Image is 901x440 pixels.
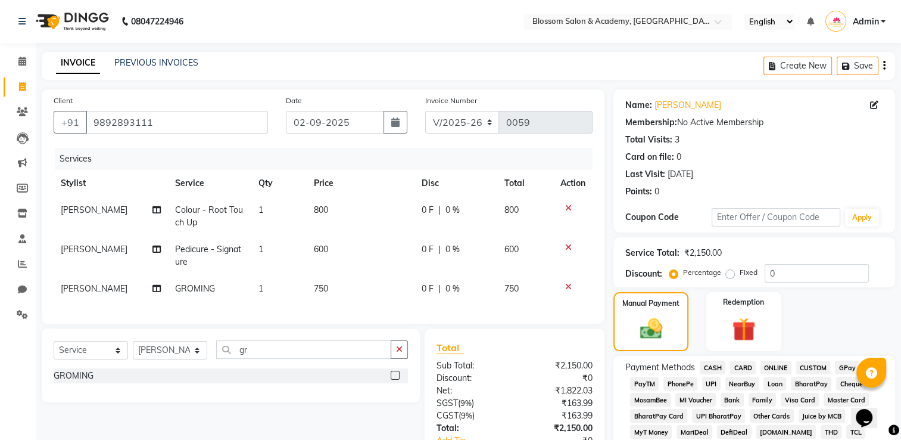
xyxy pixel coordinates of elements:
span: GROMING [175,283,215,294]
span: 1 [258,204,263,215]
span: BharatPay [791,377,831,391]
span: Other Cards [750,409,794,423]
span: ONLINE [760,361,791,374]
span: THD [821,425,841,439]
span: 0 % [445,283,460,295]
span: MyT Money [630,425,672,439]
span: 9% [461,411,472,420]
button: +91 [54,111,87,134]
span: TCL [846,425,865,439]
span: 750 [504,283,519,294]
div: ( ) [428,410,515,422]
label: Invoice Number [425,95,477,106]
label: Date [286,95,302,106]
span: 1 [258,244,263,255]
span: 800 [504,204,519,215]
label: Percentage [683,267,721,278]
div: ₹1,822.03 [515,385,601,397]
label: Redemption [723,297,764,308]
span: MosamBee [630,393,671,407]
span: 750 [314,283,328,294]
button: Save [837,57,878,75]
span: [PERSON_NAME] [61,283,127,294]
img: _cash.svg [633,316,669,342]
div: Points: [625,185,652,198]
b: 08047224946 [131,5,183,38]
div: ( ) [428,397,515,410]
span: Family [749,393,777,407]
iframe: chat widget [851,392,889,428]
span: 800 [314,204,328,215]
div: ₹2,150.00 [684,247,722,259]
div: Membership: [625,116,677,129]
span: UPI BharatPay [692,409,745,423]
div: Net: [428,385,515,397]
label: Client [54,95,73,106]
span: | [438,204,441,216]
span: 0 F [422,283,434,295]
span: 600 [504,244,519,255]
span: 0 F [422,204,434,216]
span: Master Card [824,393,869,407]
div: Discount: [428,372,515,385]
label: Fixed [740,267,757,278]
span: CGST [437,410,459,421]
div: Total: [428,422,515,435]
span: CARD [730,361,756,374]
th: Price [307,170,414,197]
img: logo [30,5,112,38]
span: DefiDeal [717,425,752,439]
div: 0 [654,185,659,198]
input: Search by Name/Mobile/Email/Code [86,111,268,134]
span: 0 % [445,243,460,256]
div: ₹163.99 [515,410,601,422]
span: Pedicure - Signature [175,244,241,267]
span: 600 [314,244,328,255]
div: Service Total: [625,247,679,259]
span: Colour - Root Touch Up [175,204,243,228]
span: | [438,243,441,256]
div: Name: [625,99,652,111]
span: CUSTOM [796,361,831,374]
div: Last Visit: [625,168,665,181]
span: 1 [258,283,263,294]
span: Loan [763,377,786,391]
div: 0 [676,151,681,163]
span: NearBuy [725,377,759,391]
span: Juice by MCB [799,409,846,423]
span: MI Voucher [675,393,716,407]
span: Total [437,342,464,354]
span: 0 F [422,243,434,256]
span: | [438,283,441,295]
th: Disc [414,170,497,197]
div: Sub Total: [428,360,515,372]
span: [DOMAIN_NAME] [756,425,816,439]
span: Cheque [836,377,866,391]
span: Bank [721,393,744,407]
img: Admin [825,11,846,32]
button: Create New [763,57,832,75]
th: Action [553,170,593,197]
span: GPay [835,361,859,374]
a: [PERSON_NAME] [654,99,721,111]
th: Service [168,170,251,197]
div: Discount: [625,268,662,280]
span: 0 % [445,204,460,216]
a: INVOICE [56,52,100,74]
div: Services [55,148,601,170]
span: PhonePe [663,377,697,391]
div: Card on file: [625,151,674,163]
div: Total Visits: [625,134,672,146]
div: GROMING [54,370,93,382]
label: Manual Payment [622,298,679,309]
span: MariDeal [676,425,712,439]
a: PREVIOUS INVOICES [114,57,198,68]
span: Payment Methods [625,361,695,374]
span: Admin [852,16,878,28]
span: CASH [700,361,725,374]
div: 3 [675,134,679,146]
div: ₹163.99 [515,397,601,410]
span: UPI [702,377,721,391]
div: No Active Membership [625,116,883,129]
span: [PERSON_NAME] [61,244,127,255]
